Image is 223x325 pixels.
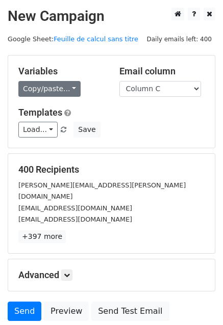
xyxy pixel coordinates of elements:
a: Templates [18,107,62,118]
iframe: Chat Widget [172,276,223,325]
small: [EMAIL_ADDRESS][DOMAIN_NAME] [18,204,132,212]
a: Feuille de calcul sans titre [54,35,138,43]
h5: Email column [119,66,205,77]
a: Send Test Email [91,302,169,321]
a: Copy/paste... [18,81,81,97]
h5: 400 Recipients [18,164,205,175]
small: Google Sheet: [8,35,138,43]
h2: New Campaign [8,8,215,25]
small: [EMAIL_ADDRESS][DOMAIN_NAME] [18,215,132,223]
h5: Advanced [18,269,205,281]
button: Save [73,122,100,138]
div: Widget de chat [172,276,223,325]
a: +397 more [18,230,66,243]
span: Daily emails left: 400 [143,34,215,45]
a: Send [8,302,41,321]
a: Load... [18,122,58,138]
a: Preview [44,302,89,321]
a: Daily emails left: 400 [143,35,215,43]
h5: Variables [18,66,104,77]
small: [PERSON_NAME][EMAIL_ADDRESS][PERSON_NAME][DOMAIN_NAME] [18,181,186,201]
